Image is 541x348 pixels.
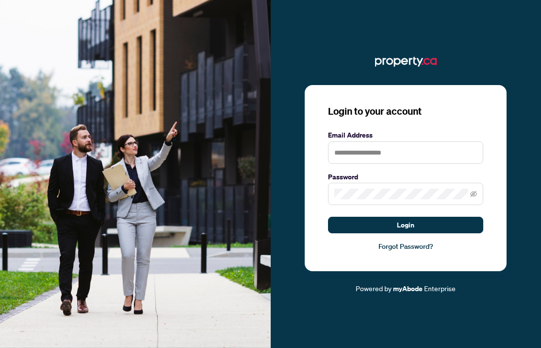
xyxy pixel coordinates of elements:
img: ma-logo [375,54,437,70]
span: Enterprise [424,284,456,293]
h3: Login to your account [328,104,483,118]
a: Forgot Password? [328,241,483,252]
span: Powered by [356,284,392,293]
span: eye-invisible [470,191,477,197]
button: Login [328,217,483,233]
a: myAbode [393,283,423,294]
label: Email Address [328,130,483,140]
span: Login [397,217,414,233]
label: Password [328,172,483,182]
